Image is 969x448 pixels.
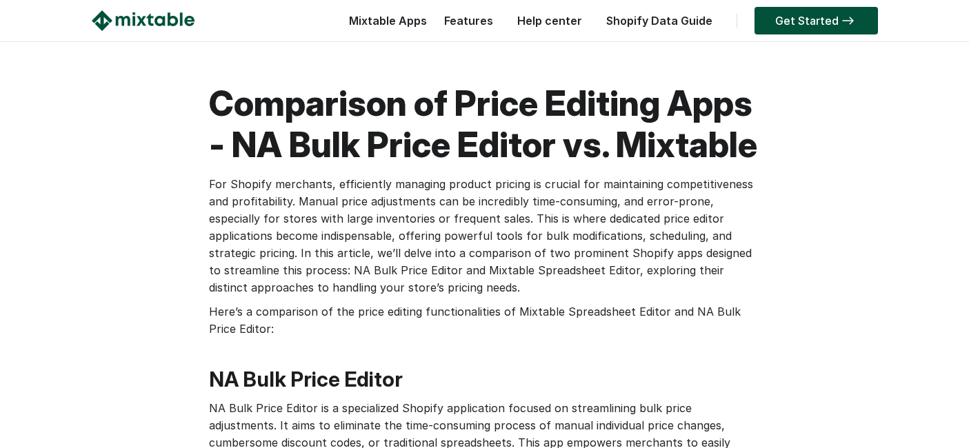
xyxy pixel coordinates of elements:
img: arrow-right.svg [839,17,857,25]
a: Features [437,14,500,28]
a: Get Started [755,7,878,34]
img: Mixtable logo [92,10,194,31]
p: For Shopify merchants, efficiently managing product pricing is crucial for maintaining competitiv... [209,176,761,296]
a: Help center [510,14,589,28]
div: Mixtable Apps [342,10,427,38]
h1: Comparison of Price Editing Apps - NA Bulk Price Editor vs. Mixtable [209,83,761,165]
p: Here’s a comparison of the price editing functionalities of Mixtable Spreadsheet Editor and NA Bu... [209,303,761,338]
a: Shopify Data Guide [599,14,719,28]
h2: NA Bulk Price Editor [209,365,761,393]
